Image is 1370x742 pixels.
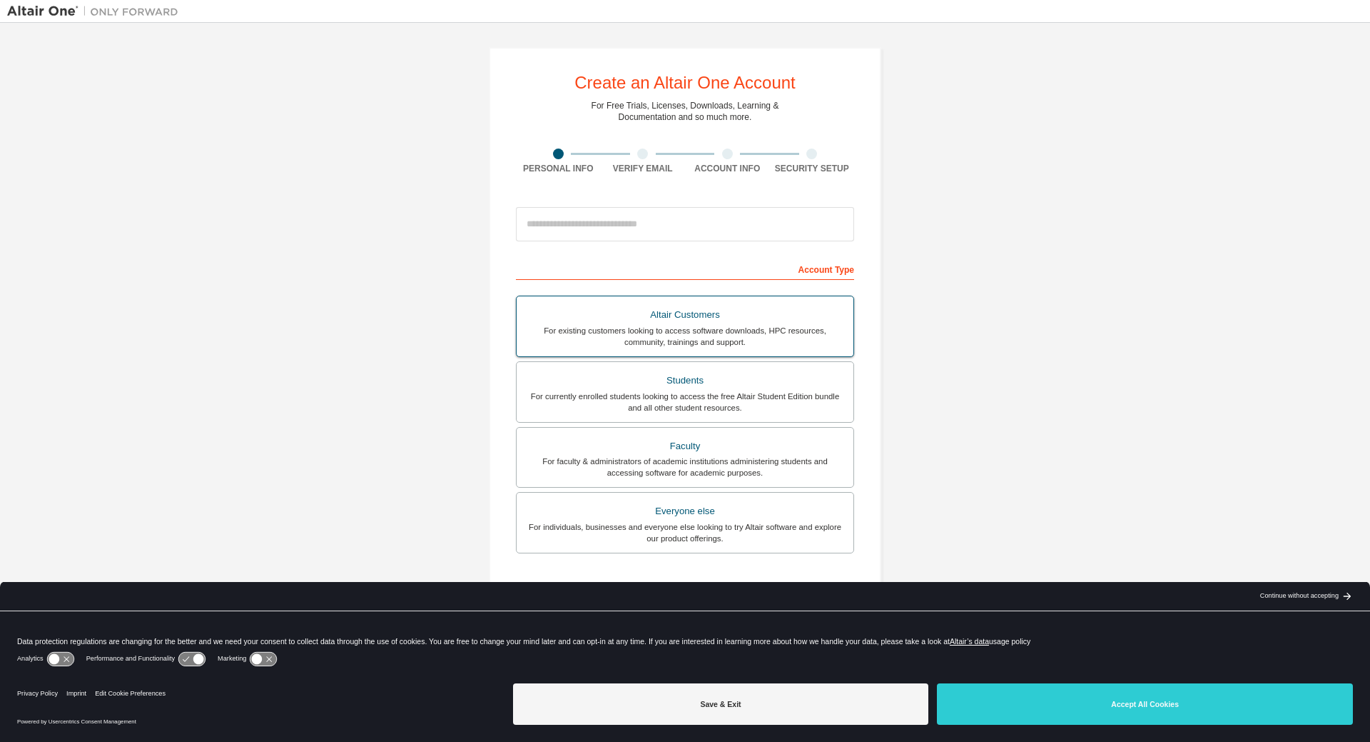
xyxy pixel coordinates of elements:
[525,325,845,348] div: For existing customers looking to access software downloads, HPC resources, community, trainings ...
[525,371,845,391] div: Students
[525,436,845,456] div: Faculty
[601,163,686,174] div: Verify Email
[516,163,601,174] div: Personal Info
[525,456,845,478] div: For faculty & administrators of academic institutions administering students and accessing softwa...
[516,257,854,280] div: Account Type
[516,575,854,598] div: Your Profile
[574,74,796,91] div: Create an Altair One Account
[525,521,845,544] div: For individuals, businesses and everyone else looking to try Altair software and explore our prod...
[685,163,770,174] div: Account Info
[7,4,186,19] img: Altair One
[770,163,855,174] div: Security Setup
[525,501,845,521] div: Everyone else
[525,305,845,325] div: Altair Customers
[525,391,845,413] div: For currently enrolled students looking to access the free Altair Student Edition bundle and all ...
[592,100,779,123] div: For Free Trials, Licenses, Downloads, Learning & Documentation and so much more.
